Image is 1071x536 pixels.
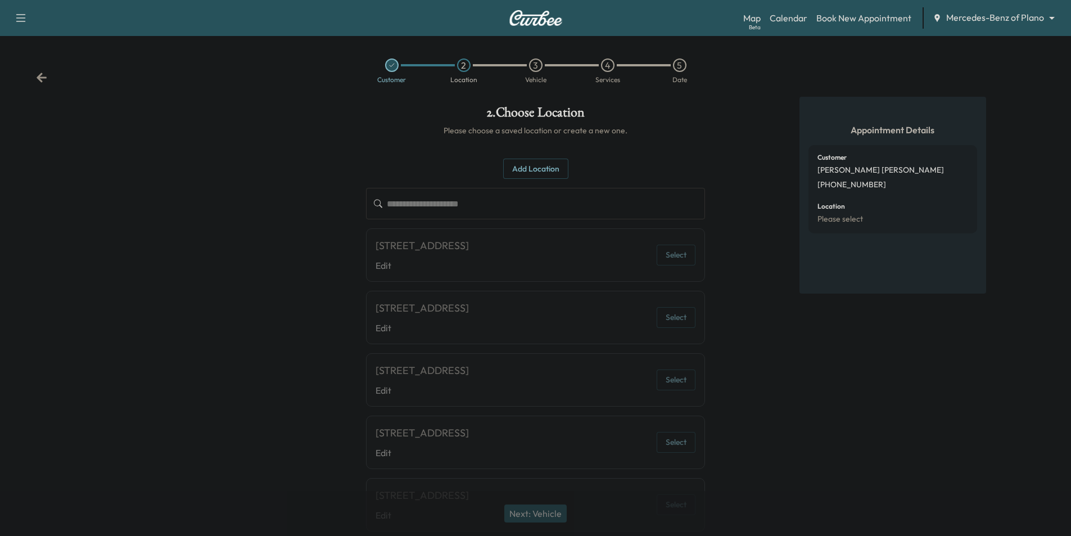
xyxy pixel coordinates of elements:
[525,76,546,83] div: Vehicle
[376,300,469,316] div: [STREET_ADDRESS]
[450,76,477,83] div: Location
[601,58,614,72] div: 4
[946,11,1044,24] span: Mercedes-Benz of Plano
[817,165,944,175] p: [PERSON_NAME] [PERSON_NAME]
[509,10,563,26] img: Curbee Logo
[743,11,761,25] a: MapBeta
[376,363,469,379] div: [STREET_ADDRESS]
[376,425,469,441] div: [STREET_ADDRESS]
[816,11,911,25] a: Book New Appointment
[376,384,469,397] a: Edit
[376,446,469,460] a: Edit
[595,76,620,83] div: Services
[376,321,469,335] a: Edit
[503,159,568,179] button: Add Location
[457,58,471,72] div: 2
[36,72,47,83] div: Back
[749,23,761,31] div: Beta
[817,203,845,210] h6: Location
[808,124,977,136] h5: Appointment Details
[770,11,807,25] a: Calendar
[673,58,686,72] div: 5
[817,214,863,224] p: Please select
[817,180,886,190] p: [PHONE_NUMBER]
[657,307,695,328] button: Select
[376,488,469,503] div: [STREET_ADDRESS]
[657,432,695,453] button: Select
[366,106,705,125] h1: 2 . Choose Location
[377,76,406,83] div: Customer
[672,76,687,83] div: Date
[366,125,705,136] h6: Please choose a saved location or create a new one.
[376,259,469,272] a: Edit
[817,154,847,161] h6: Customer
[529,58,543,72] div: 3
[376,238,469,254] div: [STREET_ADDRESS]
[657,245,695,265] button: Select
[657,370,695,390] button: Select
